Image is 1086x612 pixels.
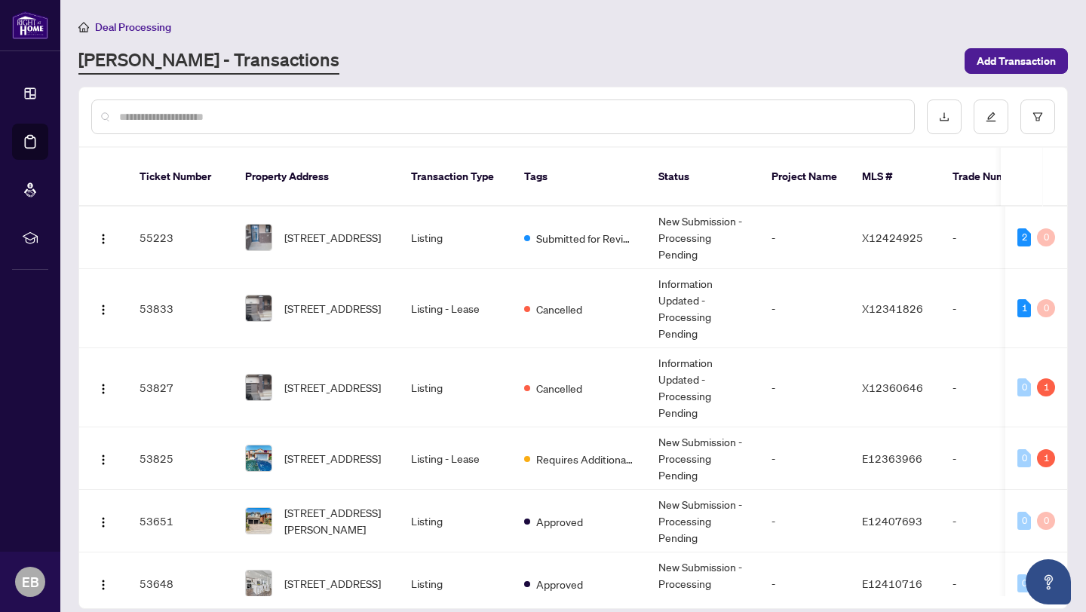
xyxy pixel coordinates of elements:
[939,112,949,122] span: download
[940,490,1046,552] td: -
[284,450,381,467] span: [STREET_ADDRESS]
[862,514,922,528] span: E12407693
[127,427,233,490] td: 53825
[97,383,109,395] img: Logo
[97,454,109,466] img: Logo
[127,207,233,269] td: 55223
[862,381,923,394] span: X12360646
[399,269,512,348] td: Listing - Lease
[97,304,109,316] img: Logo
[95,20,171,34] span: Deal Processing
[246,295,271,321] img: thumbnail-img
[284,575,381,592] span: [STREET_ADDRESS]
[1017,299,1031,317] div: 1
[78,47,339,75] a: [PERSON_NAME] - Transactions
[233,148,399,207] th: Property Address
[536,513,583,530] span: Approved
[986,112,996,122] span: edit
[940,427,1046,490] td: -
[91,375,115,399] button: Logo
[759,269,850,348] td: -
[965,48,1068,74] button: Add Transaction
[850,148,940,207] th: MLS #
[127,148,233,207] th: Ticket Number
[536,301,582,317] span: Cancelled
[759,207,850,269] td: -
[399,490,512,552] td: Listing
[399,348,512,427] td: Listing
[1017,512,1031,530] div: 0
[940,148,1046,207] th: Trade Number
[940,207,1046,269] td: -
[91,296,115,320] button: Logo
[1017,574,1031,592] div: 0
[91,446,115,470] button: Logo
[646,148,759,207] th: Status
[512,148,646,207] th: Tags
[127,348,233,427] td: 53827
[646,490,759,552] td: New Submission - Processing Pending
[246,225,271,250] img: thumbnail-img
[246,375,271,400] img: thumbnail-img
[977,49,1056,73] span: Add Transaction
[1037,378,1055,396] div: 1
[127,269,233,348] td: 53833
[759,427,850,490] td: -
[246,571,271,596] img: thumbnail-img
[1032,112,1043,122] span: filter
[284,504,387,537] span: [STREET_ADDRESS][PERSON_NAME]
[862,577,922,590] span: E12410716
[1020,99,1055,134] button: filter
[399,207,512,269] td: Listing
[646,348,759,427] td: Information Updated - Processing Pending
[97,516,109,528] img: Logo
[536,576,583,592] span: Approved
[284,379,381,396] span: [STREET_ADDRESS]
[646,269,759,348] td: Information Updated - Processing Pending
[12,11,48,39] img: logo
[246,445,271,471] img: thumbnail-img
[1017,449,1031,467] div: 0
[78,22,89,32] span: home
[284,300,381,317] span: [STREET_ADDRESS]
[536,451,634,467] span: Requires Additional Docs
[646,207,759,269] td: New Submission - Processing Pending
[759,490,850,552] td: -
[940,348,1046,427] td: -
[536,230,634,246] span: Submitted for Review
[974,99,1008,134] button: edit
[646,427,759,490] td: New Submission - Processing Pending
[1026,559,1071,604] button: Open asap
[399,148,512,207] th: Transaction Type
[862,231,923,244] span: X12424925
[1037,228,1055,246] div: 0
[284,229,381,246] span: [STREET_ADDRESS]
[127,490,233,552] td: 53651
[246,508,271,534] img: thumbnail-img
[22,571,39,592] span: EB
[91,225,115,249] button: Logo
[1037,449,1055,467] div: 1
[97,579,109,591] img: Logo
[91,509,115,533] button: Logo
[862,301,923,315] span: X12341826
[759,348,850,427] td: -
[927,99,962,134] button: download
[862,451,922,465] span: E12363966
[97,233,109,245] img: Logo
[940,269,1046,348] td: -
[91,571,115,595] button: Logo
[399,427,512,490] td: Listing - Lease
[536,380,582,396] span: Cancelled
[759,148,850,207] th: Project Name
[1017,228,1031,246] div: 2
[1037,299,1055,317] div: 0
[1037,512,1055,530] div: 0
[1017,378,1031,396] div: 0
